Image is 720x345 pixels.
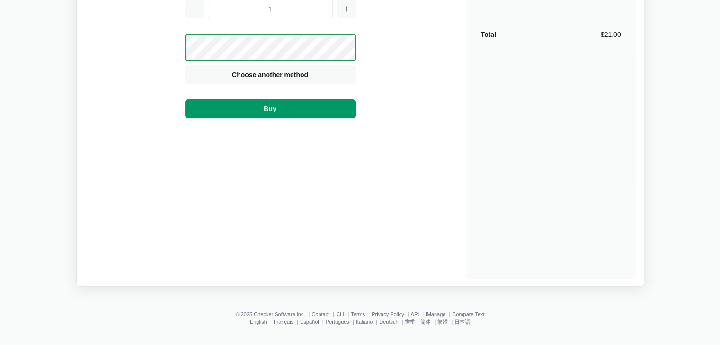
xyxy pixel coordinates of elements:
[437,319,448,325] a: 繁體
[410,311,419,317] a: API
[426,311,445,317] a: iManage
[405,319,414,325] a: हिन्दी
[356,319,373,325] a: Italiano
[420,319,431,325] a: 简体
[311,311,329,317] a: Contact
[262,104,278,113] span: Buy
[351,311,365,317] a: Terms
[336,311,344,317] a: CLI
[452,311,484,317] a: Compare Text
[185,65,356,84] button: Choose another method
[379,319,398,325] a: Deutsch
[372,311,404,317] a: Privacy Policy
[326,319,349,325] a: Português
[274,319,293,325] a: Français
[300,319,319,325] a: Español
[250,319,267,325] a: English
[185,99,356,118] button: Buy
[230,70,310,79] span: Choose another method
[454,319,470,325] a: 日本語
[481,31,496,38] strong: Total
[601,30,621,39] div: $21.00
[235,311,311,317] li: © 2025 Checker Software Inc.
